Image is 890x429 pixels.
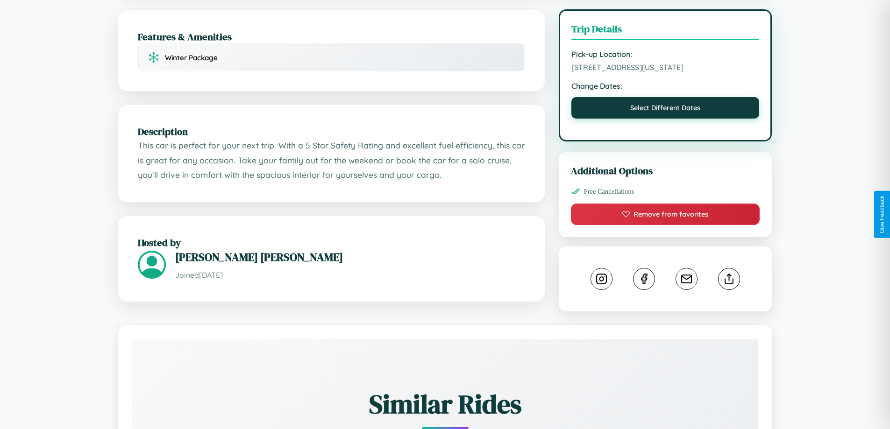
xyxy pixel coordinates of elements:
[165,386,726,422] h2: Similar Rides
[165,53,218,62] span: Winter Package
[571,164,760,177] h3: Additional Options
[584,188,634,196] span: Free Cancellations
[571,81,760,91] strong: Change Dates:
[571,63,760,72] span: [STREET_ADDRESS][US_STATE]
[571,97,760,119] button: Select Different Dates
[138,125,525,138] h2: Description
[138,138,525,183] p: This car is perfect for your next trip. With a 5 Star Safety Rating and excellent fuel efficiency...
[571,49,760,59] strong: Pick-up Location:
[138,236,525,249] h2: Hosted by
[879,196,885,233] div: Give Feedback
[175,268,525,282] p: Joined [DATE]
[175,249,525,265] h3: [PERSON_NAME] [PERSON_NAME]
[571,204,760,225] button: Remove from favorites
[138,30,525,43] h2: Features & Amenities
[571,22,760,40] h3: Trip Details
